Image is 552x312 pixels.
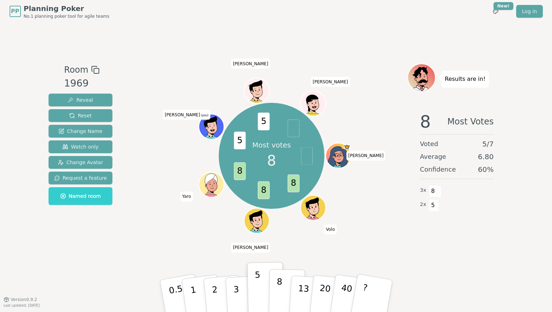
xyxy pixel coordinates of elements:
[346,151,385,161] span: Click to change your name
[200,115,223,139] button: Click to change your avatar
[482,139,494,149] span: 5 / 7
[4,303,40,307] span: Last updated: [DATE]
[64,76,100,91] div: 1969
[234,162,246,180] span: 8
[258,181,269,199] span: 8
[516,5,542,18] a: Log in
[478,165,494,174] span: 60 %
[163,110,210,120] span: Click to change your name
[49,187,113,205] button: Named room
[445,74,486,84] p: Results are in!
[420,165,456,174] span: Confidence
[258,112,269,130] span: 5
[49,156,113,169] button: Change Avatar
[420,139,439,149] span: Voted
[420,113,431,130] span: 8
[11,7,19,16] span: PP
[24,13,110,19] span: No.1 planning poker tool for agile teams
[49,125,113,138] button: Change Name
[60,193,101,200] span: Named room
[311,77,350,87] span: Click to change your name
[234,132,246,149] span: 5
[447,113,494,130] span: Most Votes
[324,224,336,234] span: Click to change your name
[429,199,437,211] span: 5
[494,2,514,10] div: New!
[231,243,270,253] span: Click to change your name
[429,185,437,197] span: 8
[255,270,261,308] p: 5
[49,140,113,153] button: Watch only
[200,114,208,117] span: (you)
[231,59,270,69] span: Click to change your name
[69,112,91,119] span: Reset
[420,152,446,162] span: Average
[10,4,110,19] a: PPPlanning PokerNo.1 planning poker tool for agile teams
[344,144,350,150] span: Nicole is the host
[49,172,113,184] button: Request a feature
[478,152,494,162] span: 6.80
[49,109,113,122] button: Reset
[267,150,276,171] span: 8
[252,140,291,150] p: Most votes
[58,128,102,135] span: Change Name
[180,192,193,202] span: Click to change your name
[54,174,107,182] span: Request a feature
[288,174,299,192] span: 8
[62,143,99,150] span: Watch only
[489,5,502,18] button: New!
[24,4,110,13] span: Planning Poker
[4,297,37,302] button: Version0.9.2
[64,63,88,76] span: Room
[420,201,426,208] span: 2 x
[68,96,93,104] span: Reveal
[420,186,426,194] span: 3 x
[11,297,37,302] span: Version 0.9.2
[49,94,113,106] button: Reveal
[58,159,103,166] span: Change Avatar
